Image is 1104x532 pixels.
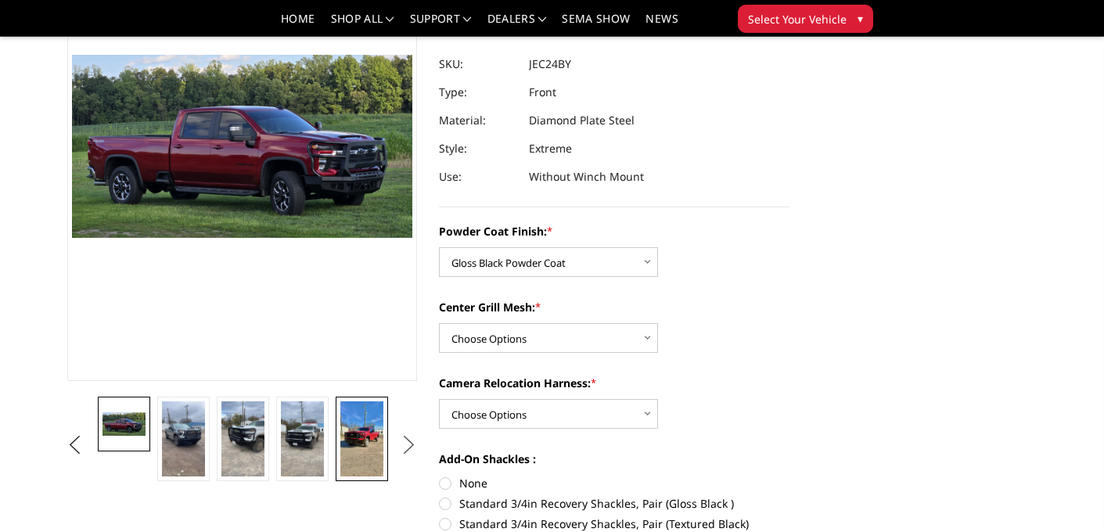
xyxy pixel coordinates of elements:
span: Select Your Vehicle [748,11,847,27]
a: Home [281,13,315,36]
button: Next [397,433,421,457]
a: SEMA Show [562,13,630,36]
dd: Diamond Plate Steel [529,106,635,135]
img: 2024-2025 Chevrolet 2500-3500 - FT Series - Extreme Front Bumper [102,412,145,435]
img: 2024-2025 Chevrolet 2500-3500 - FT Series - Extreme Front Bumper [221,401,264,476]
img: 2024-2025 Chevrolet 2500-3500 - FT Series - Extreme Front Bumper [340,401,383,476]
a: News [645,13,678,36]
dd: Front [529,78,556,106]
a: Support [410,13,472,36]
dt: Type: [439,78,517,106]
a: Dealers [487,13,547,36]
dt: SKU: [439,50,517,78]
dt: Material: [439,106,517,135]
label: Standard 3/4in Recovery Shackles, Pair (Textured Black) [439,516,789,532]
img: 2024-2025 Chevrolet 2500-3500 - FT Series - Extreme Front Bumper [162,401,204,476]
label: Add-On Shackles : [439,451,789,467]
label: Powder Coat Finish: [439,223,789,239]
label: None [439,475,789,491]
label: Camera Relocation Harness: [439,375,789,391]
dt: Use: [439,163,517,191]
img: 2024-2025 Chevrolet 2500-3500 - FT Series - Extreme Front Bumper [281,401,323,476]
dd: Extreme [529,135,572,163]
button: Select Your Vehicle [738,5,873,33]
dd: Without Winch Mount [529,163,644,191]
dt: Style: [439,135,517,163]
label: Standard 3/4in Recovery Shackles, Pair (Gloss Black ) [439,495,789,512]
dd: JEC24BY [529,50,571,78]
button: Previous [63,433,87,457]
span: ▾ [858,10,863,27]
label: Center Grill Mesh: [439,299,789,315]
a: shop all [331,13,394,36]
